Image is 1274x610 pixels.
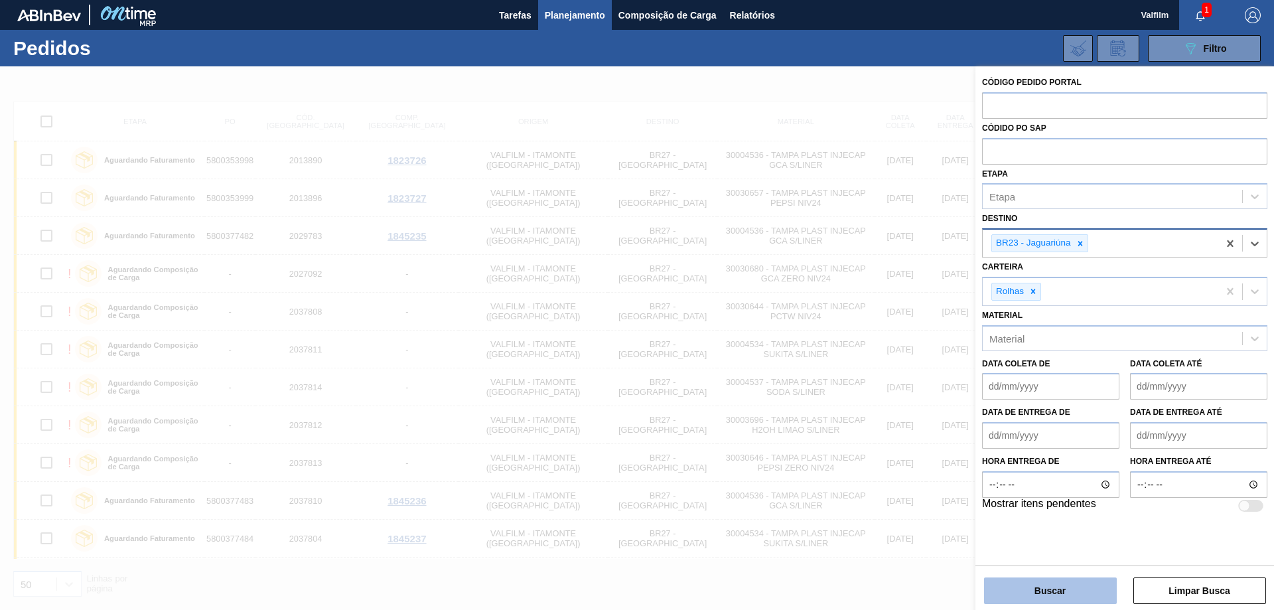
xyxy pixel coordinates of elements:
[989,191,1015,202] div: Etapa
[982,123,1046,133] label: Códido PO SAP
[1148,35,1261,62] button: Filtro
[1097,35,1139,62] div: Solicitação de Revisão de Pedidos
[730,7,775,23] span: Relatórios
[982,311,1023,320] label: Material
[545,7,605,23] span: Planejamento
[982,359,1050,368] label: Data coleta de
[499,7,531,23] span: Tarefas
[992,283,1026,300] div: Rolhas
[1245,7,1261,23] img: Logout
[17,9,81,21] img: TNhmsLtSVTkK8tSr43FrP2fwEKptu5GPRR3wAAAABJRU5ErkJggg==
[13,40,212,56] h1: Pedidos
[982,169,1008,179] label: Etapa
[1130,422,1267,449] input: dd/mm/yyyy
[982,452,1119,471] label: Hora entrega de
[1063,35,1093,62] div: Importar Negociações dos Pedidos
[992,235,1073,252] div: BR23 - Jaguariúna
[1130,359,1202,368] label: Data coleta até
[1202,3,1212,17] span: 1
[1130,408,1222,417] label: Data de Entrega até
[982,422,1119,449] input: dd/mm/yyyy
[982,214,1017,223] label: Destino
[1204,43,1227,54] span: Filtro
[982,373,1119,400] input: dd/mm/yyyy
[982,498,1096,514] label: Mostrar itens pendentes
[982,408,1070,417] label: Data de Entrega de
[1130,373,1267,400] input: dd/mm/yyyy
[989,333,1025,344] div: Material
[982,78,1082,87] label: Código Pedido Portal
[1130,452,1267,471] label: Hora entrega até
[618,7,717,23] span: Composição de Carga
[1179,6,1222,25] button: Notificações
[982,262,1023,271] label: Carteira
